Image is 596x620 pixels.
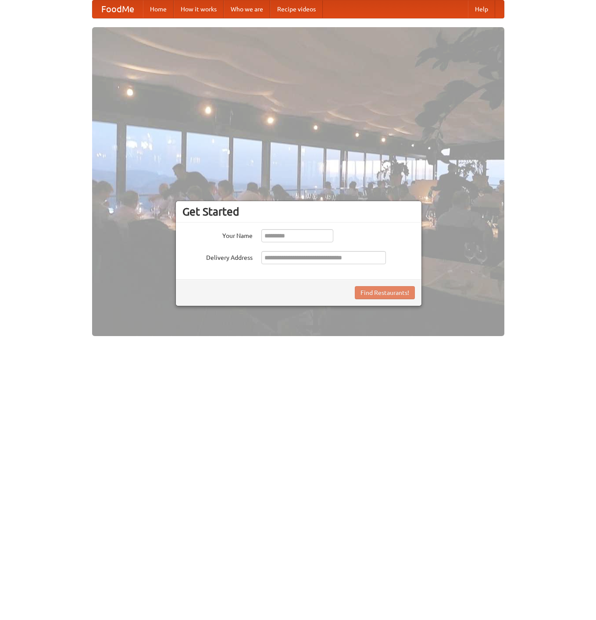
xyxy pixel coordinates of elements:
[182,205,415,218] h3: Get Started
[468,0,495,18] a: Help
[355,286,415,299] button: Find Restaurants!
[182,251,253,262] label: Delivery Address
[270,0,323,18] a: Recipe videos
[224,0,270,18] a: Who we are
[93,0,143,18] a: FoodMe
[182,229,253,240] label: Your Name
[143,0,174,18] a: Home
[174,0,224,18] a: How it works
